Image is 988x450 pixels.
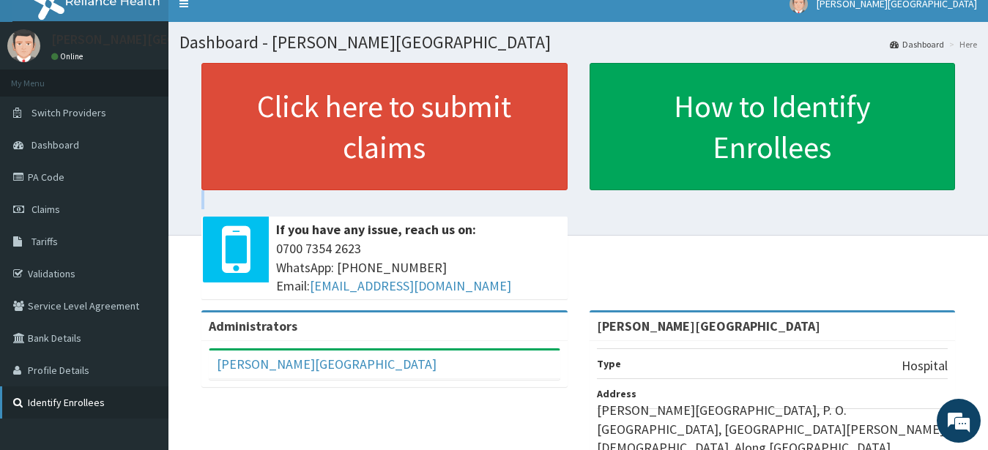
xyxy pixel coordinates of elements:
[209,318,297,334] b: Administrators
[590,63,956,190] a: How to Identify Enrollees
[31,203,60,216] span: Claims
[31,106,106,119] span: Switch Providers
[51,33,268,46] p: [PERSON_NAME][GEOGRAPHIC_DATA]
[276,239,560,296] span: 0700 7354 2623 WhatsApp: [PHONE_NUMBER] Email:
[597,387,636,400] b: Address
[276,221,476,238] b: If you have any issue, reach us on:
[31,138,79,151] span: Dashboard
[902,356,948,375] p: Hospital
[7,29,40,62] img: User Image
[597,357,621,370] b: Type
[890,38,944,50] a: Dashboard
[51,51,86,61] a: Online
[31,235,58,248] span: Tariffs
[946,38,977,50] li: Here
[201,63,568,190] a: Click here to submit claims
[597,318,820,334] strong: [PERSON_NAME][GEOGRAPHIC_DATA]
[179,33,977,52] h1: Dashboard - [PERSON_NAME][GEOGRAPHIC_DATA]
[310,277,511,294] a: [EMAIL_ADDRESS][DOMAIN_NAME]
[217,356,437,372] a: [PERSON_NAME][GEOGRAPHIC_DATA]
